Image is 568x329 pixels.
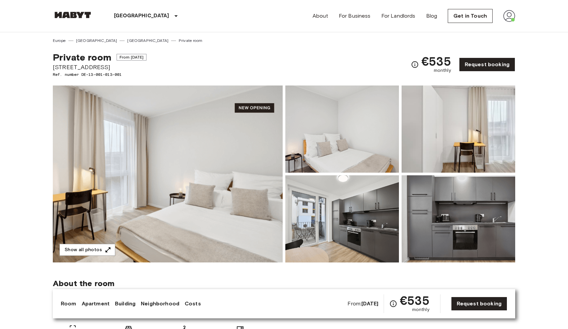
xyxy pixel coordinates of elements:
[127,38,168,44] a: [GEOGRAPHIC_DATA]
[185,300,201,308] a: Costs
[389,300,397,308] svg: Check cost overview for full price breakdown. Please note that discounts apply to new joiners onl...
[459,58,515,72] a: Request booking
[117,54,147,61] span: From [DATE]
[402,85,515,173] img: Picture of unit DE-13-001-013-001
[347,300,378,307] span: From:
[82,300,110,308] a: Apartment
[285,85,399,173] img: Picture of unit DE-13-001-013-001
[422,55,451,67] span: €535
[53,85,283,262] img: Marketing picture of unit DE-13-001-013-001
[76,38,117,44] a: [GEOGRAPHIC_DATA]
[381,12,416,20] a: For Landlords
[53,72,146,78] span: Ref. number DE-13-001-013-001
[402,175,515,262] img: Picture of unit DE-13-001-013-001
[434,67,451,74] span: monthly
[426,12,437,20] a: Blog
[53,38,66,44] a: Europe
[179,38,202,44] a: Private room
[53,278,515,288] span: About the room
[503,10,515,22] img: avatar
[53,63,146,72] span: [STREET_ADDRESS]
[400,294,429,306] span: €535
[114,12,169,20] p: [GEOGRAPHIC_DATA]
[411,61,419,69] svg: Check cost overview for full price breakdown. Please note that discounts apply to new joiners onl...
[61,300,76,308] a: Room
[53,52,111,63] span: Private room
[361,300,378,307] b: [DATE]
[53,12,93,18] img: Habyt
[59,244,115,256] button: Show all photos
[115,300,136,308] a: Building
[285,175,399,262] img: Picture of unit DE-13-001-013-001
[141,300,179,308] a: Neighborhood
[339,12,371,20] a: For Business
[448,9,493,23] a: Get in Touch
[451,297,507,311] a: Request booking
[412,306,429,313] span: monthly
[313,12,328,20] a: About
